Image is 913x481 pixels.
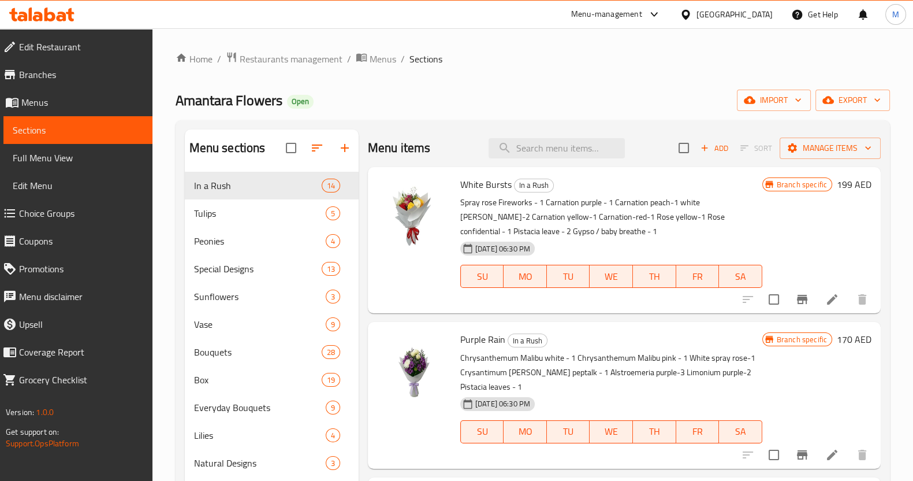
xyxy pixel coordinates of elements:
[185,338,359,366] div: Bouquets28
[322,262,340,276] div: items
[6,436,79,451] a: Support.OpsPlatform
[326,291,340,302] span: 3
[788,286,816,313] button: Branch-specific-item
[322,345,340,359] div: items
[672,136,696,160] span: Select section
[185,283,359,310] div: Sunflowers3
[356,51,396,66] a: Menus
[194,317,326,331] span: Vase
[194,428,326,442] span: Lilies
[6,424,59,439] span: Get support on:
[504,265,547,288] button: MO
[508,423,542,440] span: MO
[185,421,359,449] div: Lilies4
[326,319,340,330] span: 9
[194,234,326,248] span: Peonies
[326,456,340,470] div: items
[504,420,547,443] button: MO
[176,51,890,66] nav: breadcrumb
[772,179,832,190] span: Branch specific
[780,138,881,159] button: Manage items
[185,366,359,394] div: Box19
[676,420,720,443] button: FR
[194,401,326,415] div: Everyday Bouquets
[719,265,762,288] button: SA
[13,151,143,165] span: Full Menu View
[326,290,340,304] div: items
[326,402,340,413] span: 9
[633,265,676,288] button: TH
[508,334,547,347] div: In a Rush
[176,87,282,113] span: Amantara Flowers
[194,262,322,276] div: Special Designs
[825,93,881,108] span: export
[185,227,359,255] div: Peonies4
[217,52,221,66] li: /
[194,179,322,193] div: In a Rush
[409,52,442,66] span: Sections
[189,139,266,157] h2: Menu sections
[13,179,143,193] span: Edit Menu
[788,441,816,469] button: Branch-specific-item
[508,268,542,285] span: MO
[3,172,152,199] a: Edit Menu
[696,8,773,21] div: [GEOGRAPHIC_DATA]
[681,423,715,440] span: FR
[19,40,143,54] span: Edit Restaurant
[368,139,431,157] h2: Menu items
[331,134,359,162] button: Add section
[185,199,359,227] div: Tulips5
[737,90,811,111] button: import
[13,123,143,137] span: Sections
[848,441,876,469] button: delete
[825,293,839,306] a: Edit menu item
[176,52,213,66] a: Home
[185,449,359,477] div: Natural Designs3
[724,268,758,285] span: SA
[465,268,499,285] span: SU
[594,268,628,285] span: WE
[696,139,733,157] button: Add
[724,423,758,440] span: SA
[848,286,876,313] button: delete
[322,375,340,386] span: 19
[571,8,642,21] div: Menu-management
[551,423,586,440] span: TU
[19,317,143,331] span: Upsell
[226,51,342,66] a: Restaurants management
[194,345,322,359] span: Bouquets
[287,97,314,106] span: Open
[19,373,143,387] span: Grocery Checklist
[326,234,340,248] div: items
[471,243,535,254] span: [DATE] 06:30 PM
[19,262,143,276] span: Promotions
[303,134,331,162] span: Sort sections
[185,310,359,338] div: Vase9
[837,176,871,193] h6: 199 AED
[19,206,143,220] span: Choice Groups
[19,345,143,359] span: Coverage Report
[547,420,590,443] button: TU
[719,420,762,443] button: SA
[460,331,505,348] span: Purple Rain
[326,430,340,441] span: 4
[185,172,359,199] div: In a Rush14
[3,116,152,144] a: Sections
[733,139,780,157] span: Select section first
[194,373,322,387] span: Box
[789,141,871,156] span: Manage items
[287,95,314,109] div: Open
[762,443,786,467] span: Select to update
[194,290,326,304] div: Sunflowers
[825,448,839,462] a: Edit menu item
[322,264,340,275] span: 13
[590,265,633,288] button: WE
[322,179,340,193] div: items
[326,458,340,469] span: 3
[465,423,499,440] span: SU
[489,138,625,158] input: search
[460,176,512,193] span: White Bursts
